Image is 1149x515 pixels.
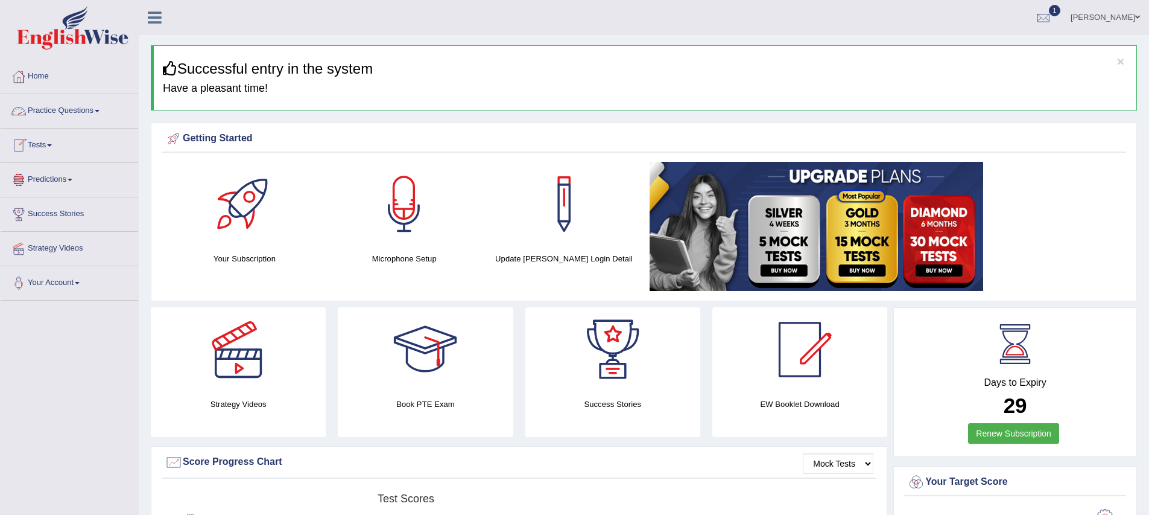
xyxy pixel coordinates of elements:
h4: Update [PERSON_NAME] Login Detail [490,252,638,265]
h4: Success Stories [525,398,700,411]
div: Getting Started [165,130,1123,148]
div: Your Target Score [907,473,1123,491]
tspan: Test scores [378,493,434,505]
a: Renew Subscription [968,423,1059,444]
span: 1 [1049,5,1061,16]
h4: Your Subscription [171,252,318,265]
a: Practice Questions [1,94,138,124]
div: Score Progress Chart [165,453,873,472]
a: Your Account [1,266,138,296]
a: Predictions [1,163,138,193]
img: small5.jpg [650,162,983,291]
button: × [1117,55,1124,68]
h4: Strategy Videos [151,398,326,411]
b: 29 [1004,394,1027,417]
h4: Book PTE Exam [338,398,513,411]
a: Home [1,60,138,90]
h4: EW Booklet Download [712,398,887,411]
h3: Successful entry in the system [163,61,1127,77]
a: Tests [1,129,138,159]
a: Strategy Videos [1,232,138,262]
h4: Days to Expiry [907,377,1123,388]
h4: Have a pleasant time! [163,83,1127,95]
h4: Microphone Setup [331,252,478,265]
a: Success Stories [1,197,138,228]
